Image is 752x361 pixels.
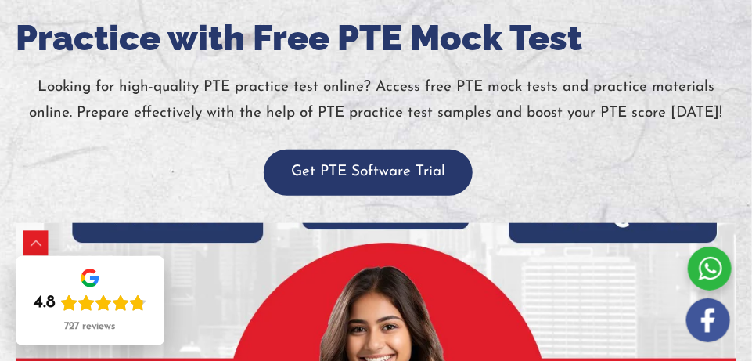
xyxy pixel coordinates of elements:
[264,150,473,196] button: Get PTE Software Trial
[16,74,736,127] p: Looking for high-quality PTE practice test online? Access free PTE mock tests and practice materi...
[264,164,473,179] a: Get PTE Software Trial
[686,298,730,342] img: white-facebook.png
[34,292,56,314] div: 4.8
[16,13,736,63] h1: Practice with Free PTE Mock Test
[34,292,146,314] div: Rating: 4.8 out of 5
[65,320,116,333] div: 727 reviews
